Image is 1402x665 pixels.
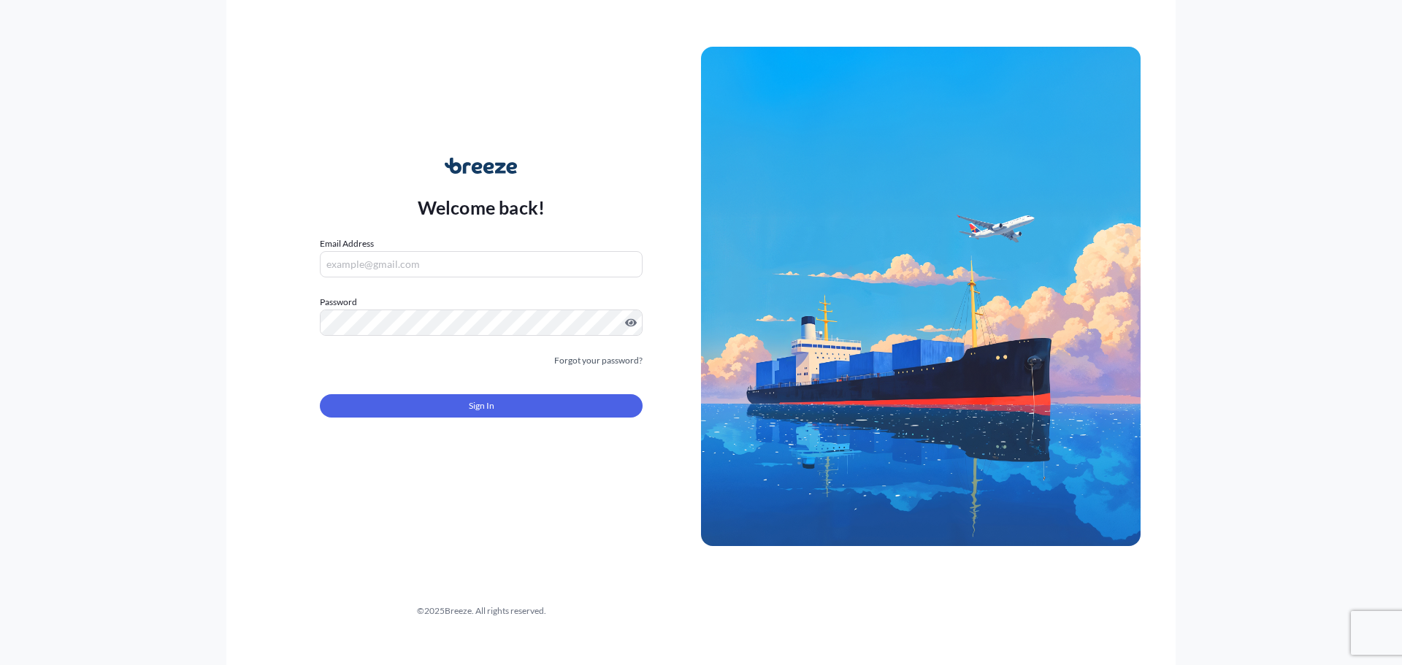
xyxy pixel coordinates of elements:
label: Email Address [320,237,374,251]
img: Ship illustration [701,47,1141,546]
a: Forgot your password? [554,353,643,368]
button: Sign In [320,394,643,418]
label: Password [320,295,643,310]
p: Welcome back! [418,196,545,219]
span: Sign In [469,399,494,413]
button: Show password [625,317,637,328]
input: example@gmail.com [320,251,643,277]
div: © 2025 Breeze. All rights reserved. [261,604,701,618]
